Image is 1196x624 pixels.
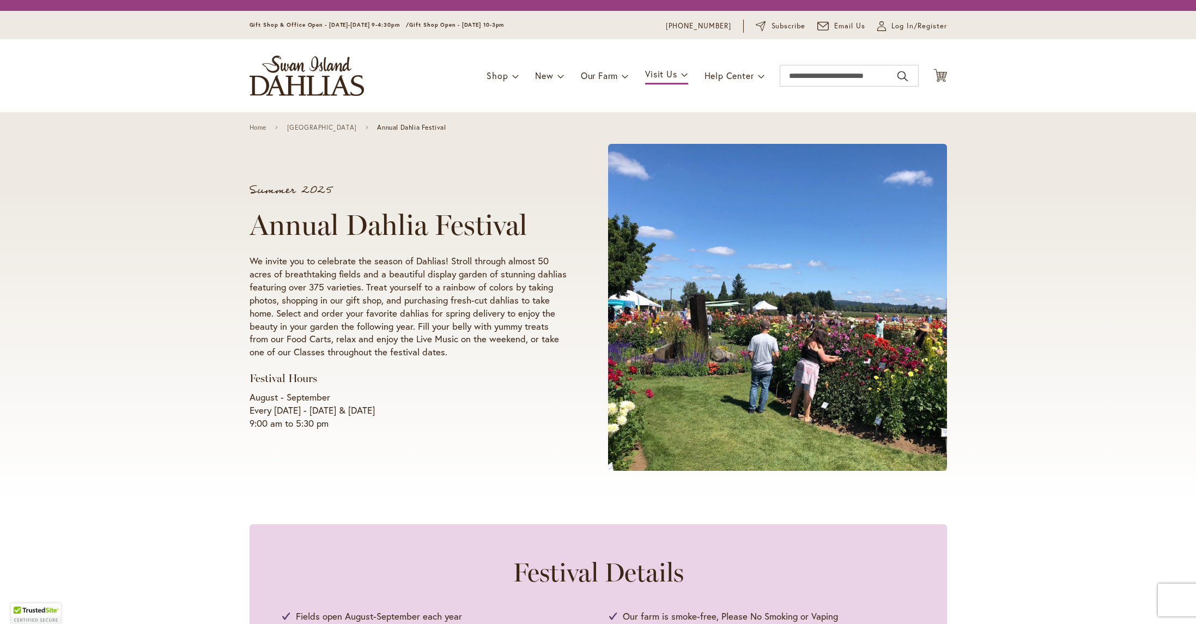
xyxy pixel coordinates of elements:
span: Email Us [834,21,865,32]
span: Fields open August-September each year [296,609,462,623]
span: Help Center [705,70,754,81]
a: Log In/Register [877,21,947,32]
span: Subscribe [772,21,806,32]
button: Search [897,68,907,85]
p: We invite you to celebrate the season of Dahlias! Stroll through almost 50 acres of breathtaking ... [250,255,567,359]
div: TrustedSite Certified [11,603,61,624]
h1: Annual Dahlia Festival [250,209,567,241]
a: [PHONE_NUMBER] [666,21,732,32]
a: [GEOGRAPHIC_DATA] [287,124,357,131]
span: Gift Shop & Office Open - [DATE]-[DATE] 9-4:30pm / [250,21,410,28]
a: Home [250,124,266,131]
a: Subscribe [756,21,805,32]
p: August - September Every [DATE] - [DATE] & [DATE] 9:00 am to 5:30 pm [250,391,567,430]
span: Log In/Register [891,21,947,32]
span: New [535,70,553,81]
h2: Festival Details [282,557,914,587]
span: Gift Shop Open - [DATE] 10-3pm [409,21,504,28]
p: Summer 2025 [250,185,567,196]
span: Shop [487,70,508,81]
span: Our farm is smoke-free, Please No Smoking or Vaping [623,609,838,623]
span: Visit Us [645,68,677,80]
span: Annual Dahlia Festival [377,124,446,131]
a: Email Us [817,21,865,32]
span: Our Farm [581,70,618,81]
h3: Festival Hours [250,372,567,385]
a: store logo [250,56,364,96]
